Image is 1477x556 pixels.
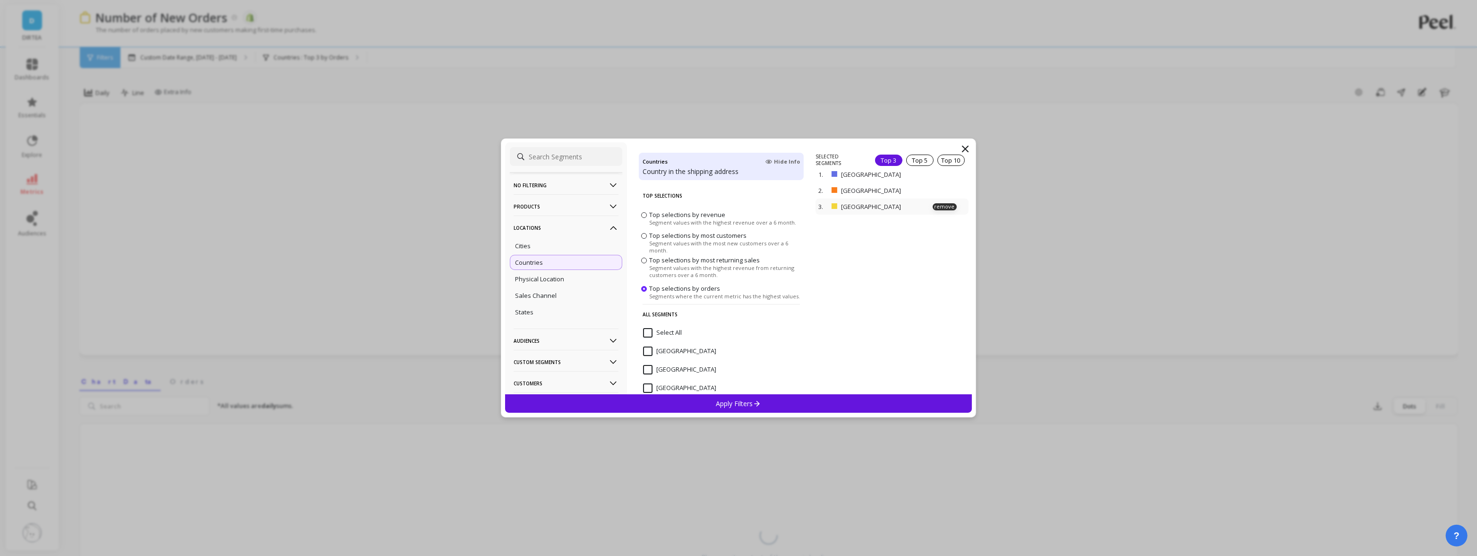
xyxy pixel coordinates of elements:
span: Angola [643,383,716,393]
div: Top 3 [875,155,902,166]
p: Cities [515,242,531,250]
p: Physical Location [515,275,564,283]
div: Top 10 [937,155,965,166]
span: Select All [643,328,682,338]
span: ? [1454,529,1460,542]
span: Hide Info [765,158,800,165]
span: Segments where the current metric has the highest values. [649,293,800,300]
button: ? [1446,525,1468,547]
div: Top 5 [906,155,934,166]
p: Apply Filters [716,399,761,408]
p: [GEOGRAPHIC_DATA] [841,202,933,211]
span: Segment values with the most new customers over a 6 month. [649,240,801,254]
p: Country in the shipping address [643,167,800,176]
p: Audiences [514,329,618,353]
p: Multi-Touch Attribution [514,392,618,417]
p: 1. [818,170,828,179]
span: Segment values with the highest revenue over a 6 month. [649,219,796,226]
h4: Countries [643,156,668,167]
p: Top Selections [643,186,800,206]
span: Top selections by orders [649,284,720,293]
p: No filtering [514,173,618,197]
p: Products [514,194,618,218]
p: Customers [514,371,618,395]
p: All Segments [643,304,800,324]
p: Custom Segments [514,350,618,374]
span: Afghanistan [643,347,716,356]
p: [GEOGRAPHIC_DATA] [841,170,933,179]
span: Top selections by most returning sales [649,256,760,264]
p: 3. [818,202,828,211]
p: SELECTED SEGMENTS [816,153,863,166]
p: 2. [818,186,828,195]
span: Top selections by revenue [649,210,725,219]
input: Search Segments [510,147,622,166]
span: Albania [643,365,716,374]
p: Sales Channel [515,291,557,300]
p: Locations [514,216,618,240]
p: remove [933,203,957,210]
span: Top selections by most customers [649,231,747,240]
p: Countries [515,258,543,267]
p: States [515,308,533,316]
p: [GEOGRAPHIC_DATA] [841,186,933,195]
span: Segment values with the highest revenue from returning customers over a 6 month. [649,264,801,278]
